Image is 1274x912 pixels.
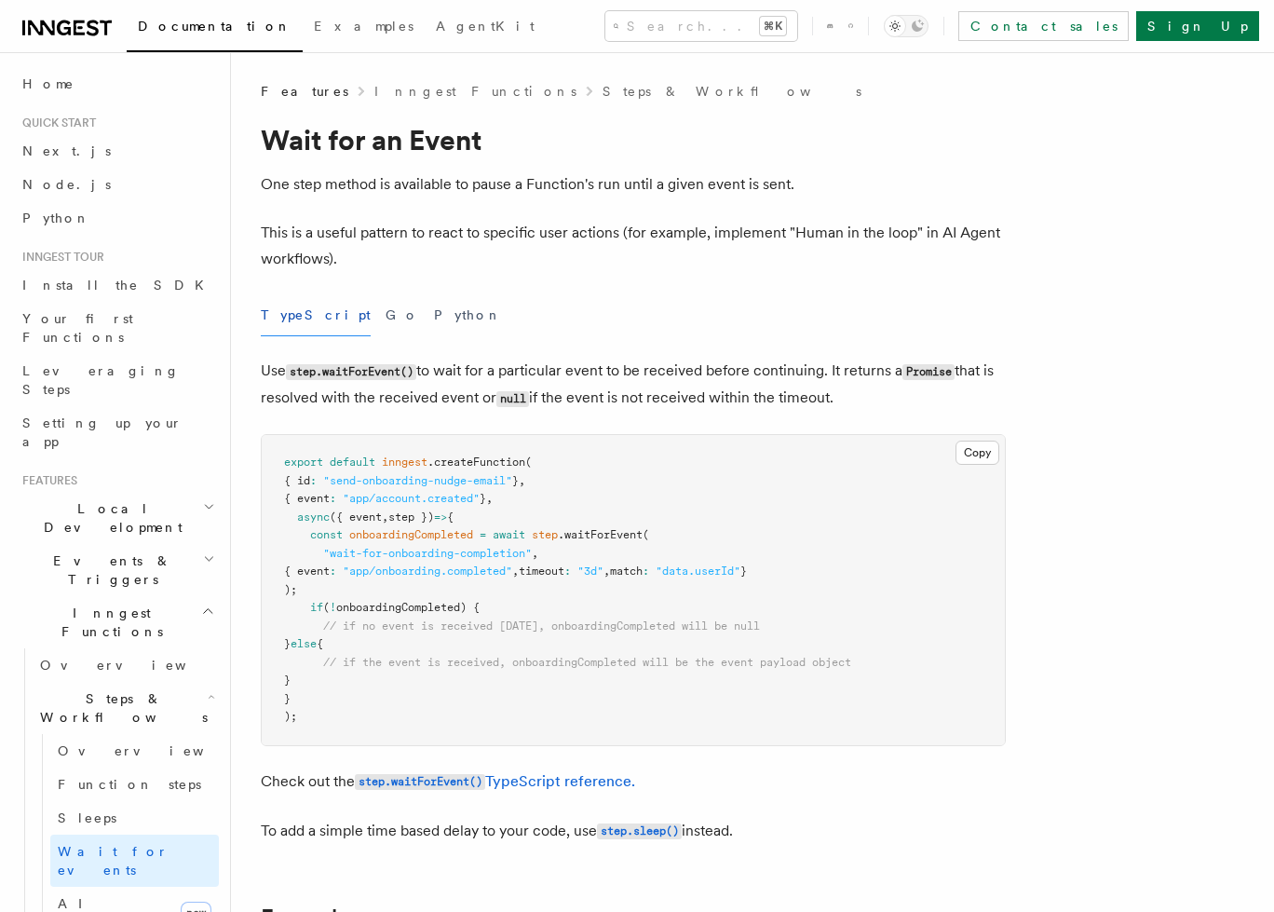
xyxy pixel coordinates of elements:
span: { [447,510,454,524]
span: Events & Triggers [15,551,203,589]
span: Leveraging Steps [22,363,180,397]
span: Examples [314,19,413,34]
a: Home [15,67,219,101]
span: Wait for events [58,844,169,878]
span: const [310,528,343,541]
span: "send-onboarding-nudge-email" [323,474,512,487]
a: Next.js [15,134,219,168]
span: : [643,565,649,578]
a: Sign Up [1136,11,1259,41]
span: Function steps [58,777,201,792]
a: Install the SDK [15,268,219,302]
a: AgentKit [425,6,546,50]
span: , [382,510,388,524]
span: .waitForEvent [558,528,643,541]
span: AgentKit [436,19,535,34]
span: Home [22,75,75,93]
p: One step method is available to pause a Function's run until a given event is sent. [261,171,1006,197]
span: Setting up your app [22,415,183,449]
span: Steps & Workflows [33,689,208,727]
button: Inngest Functions [15,596,219,648]
span: Next.js [22,143,111,158]
a: Overview [50,734,219,768]
span: Overview [40,658,232,673]
a: Your first Functions [15,302,219,354]
span: Inngest tour [15,250,104,265]
span: Features [15,473,77,488]
a: Leveraging Steps [15,354,219,406]
span: .createFunction [427,456,525,469]
code: step.waitForEvent() [286,364,416,380]
span: { [317,637,323,650]
button: Toggle dark mode [884,15,928,37]
span: Node.js [22,177,111,192]
span: Sleeps [58,810,116,825]
a: Overview [33,648,219,682]
span: ( [323,601,330,614]
span: Overview [58,743,250,758]
a: Node.js [15,168,219,201]
h1: Wait for an Event [261,123,1006,157]
span: // if the event is received, onboardingCompleted will be the event payload object [323,656,851,669]
span: Python [22,211,90,225]
span: } [284,674,291,687]
button: Copy [955,441,999,465]
a: step.sleep() [597,822,682,839]
span: Your first Functions [22,311,133,345]
span: } [512,474,519,487]
span: : [564,565,571,578]
kbd: ⌘K [760,17,786,35]
span: : [330,565,336,578]
span: , [603,565,610,578]
span: ({ event [330,510,382,524]
span: match [610,565,643,578]
button: Events & Triggers [15,544,219,596]
code: step.waitForEvent() [355,774,485,790]
span: , [519,474,525,487]
button: Steps & Workflows [33,682,219,734]
button: Local Development [15,492,219,544]
span: step }) [388,510,434,524]
span: onboardingCompleted) { [336,601,480,614]
span: "app/onboarding.completed" [343,565,512,578]
code: step.sleep() [597,824,682,839]
span: ( [525,456,532,469]
span: ); [284,583,297,596]
span: , [486,492,493,505]
a: Steps & Workflows [603,82,861,101]
span: await [493,528,525,541]
a: Function steps [50,768,219,801]
span: } [284,692,291,705]
button: Python [434,294,502,336]
span: Features [261,82,348,101]
span: ( [643,528,649,541]
span: if [310,601,323,614]
span: "3d" [577,565,603,578]
code: Promise [902,364,955,380]
span: Local Development [15,499,203,537]
button: Search...⌘K [605,11,797,41]
a: Setting up your app [15,406,219,458]
span: } [480,492,486,505]
span: => [434,510,447,524]
span: Quick start [15,116,96,130]
span: Install the SDK [22,278,215,293]
span: "app/account.created" [343,492,480,505]
span: = [480,528,486,541]
span: // if no event is received [DATE], onboardingCompleted will be null [323,619,760,633]
span: onboardingCompleted [349,528,473,541]
span: default [330,456,375,469]
span: : [310,474,317,487]
span: } [740,565,747,578]
span: , [532,547,538,560]
span: ); [284,710,297,723]
a: step.waitForEvent()TypeScript reference. [355,772,635,790]
a: Wait for events [50,835,219,887]
span: "data.userId" [656,565,740,578]
p: Check out the [261,769,1006,796]
a: Documentation [127,6,303,52]
a: Contact sales [958,11,1129,41]
p: To add a simple time based delay to your code, use instead. [261,818,1006,845]
span: , [512,565,519,578]
a: Inngest Functions [374,82,576,101]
